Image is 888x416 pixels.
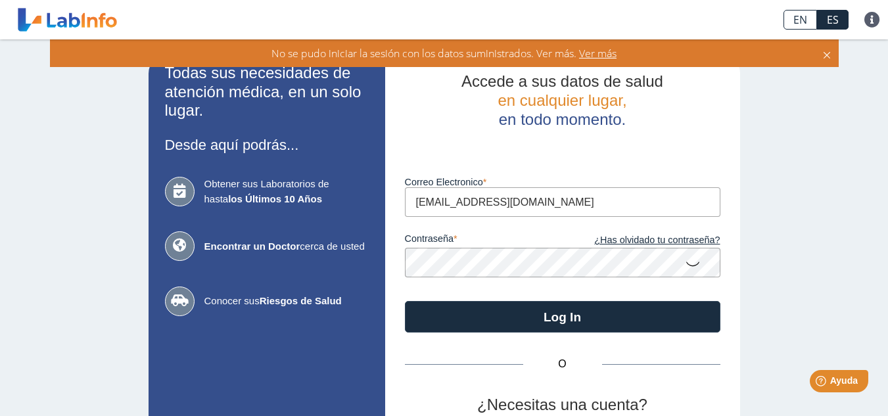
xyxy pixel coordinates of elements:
h3: Desde aquí podrás... [165,137,369,153]
span: O [523,356,602,372]
a: ES [817,10,849,30]
button: Log In [405,301,720,333]
span: Conocer sus [204,294,369,309]
span: Obtener sus Laboratorios de hasta [204,177,369,206]
span: cerca de usted [204,239,369,254]
iframe: Help widget launcher [771,365,874,402]
b: Encontrar un Doctor [204,241,300,252]
label: contraseña [405,233,563,248]
a: EN [783,10,817,30]
a: ¿Has olvidado tu contraseña? [563,233,720,248]
span: Accede a sus datos de salud [461,72,663,90]
span: No se pudo iniciar la sesión con los datos suministrados. Ver más. [271,46,576,60]
h2: ¿Necesitas una cuenta? [405,396,720,415]
b: Riesgos de Salud [260,295,342,306]
span: Ver más [576,46,617,60]
span: en todo momento. [499,110,626,128]
h2: Todas sus necesidades de atención médica, en un solo lugar. [165,64,369,120]
span: en cualquier lugar, [498,91,626,109]
label: Correo Electronico [405,177,720,187]
b: los Últimos 10 Años [228,193,322,204]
